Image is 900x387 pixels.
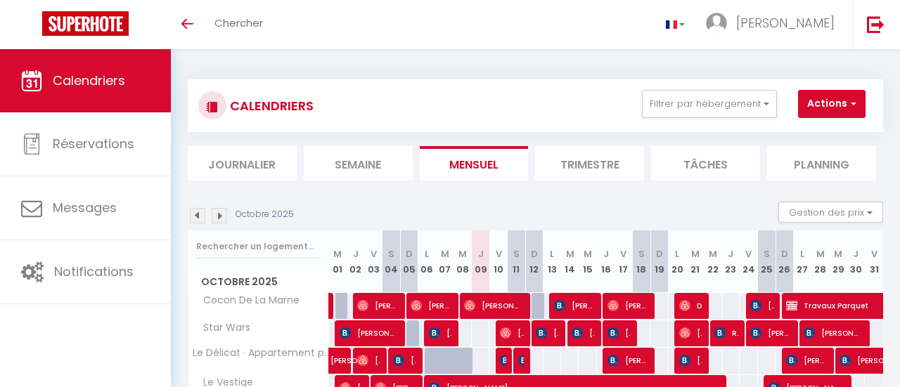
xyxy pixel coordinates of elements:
[550,247,554,261] abbr: L
[865,230,883,293] th: 31
[518,347,524,374] span: [PERSON_NAME]
[496,247,502,261] abbr: V
[706,13,727,34] img: ...
[572,320,595,346] span: [PERSON_NAME]
[750,320,791,346] span: [PERSON_NAME]
[226,90,314,122] h3: CALENDRIERS
[531,247,538,261] abbr: D
[357,347,380,374] span: [PERSON_NAME]
[561,230,579,293] th: 14
[816,247,825,261] abbr: M
[793,230,811,293] th: 27
[642,90,777,118] button: Filtrer par hébergement
[871,247,877,261] abbr: V
[679,292,702,319] span: Desire Pomaa Addo
[615,230,632,293] th: 17
[236,208,294,221] p: Octobre 2025
[188,272,328,292] span: Octobre 2025
[191,293,303,308] span: Cocon De La Marne
[214,15,263,30] span: Chercher
[656,247,663,261] abbr: D
[767,146,876,181] li: Planning
[454,230,471,293] th: 08
[620,247,626,261] abbr: V
[704,230,721,293] th: 22
[489,230,507,293] th: 10
[333,247,342,261] abbr: M
[464,292,522,319] span: [PERSON_NAME]
[728,247,733,261] abbr: J
[745,247,752,261] abbr: V
[554,292,595,319] span: [PERSON_NAME]
[691,247,700,261] abbr: M
[500,320,523,346] span: [PERSON_NAME] [PERSON_NAME]
[340,320,398,346] span: [PERSON_NAME]
[42,11,129,36] img: Super Booking
[329,230,347,293] th: 01
[472,230,489,293] th: 09
[53,135,134,152] span: Réservations
[800,247,804,261] abbr: L
[364,230,382,293] th: 03
[758,230,776,293] th: 25
[544,230,561,293] th: 13
[304,146,413,181] li: Semaine
[458,247,467,261] abbr: M
[406,247,413,261] abbr: D
[400,230,418,293] th: 05
[764,247,770,261] abbr: S
[53,199,117,216] span: Messages
[371,247,377,261] abbr: V
[650,230,668,293] th: 19
[579,230,596,293] th: 15
[478,247,484,261] abbr: J
[347,230,364,293] th: 02
[750,292,773,319] span: [PERSON_NAME]
[669,230,686,293] th: 20
[535,146,644,181] li: Trimestre
[53,72,125,89] span: Calendriers
[834,247,842,261] abbr: M
[607,347,648,374] span: [PERSON_NAME]
[525,230,543,293] th: 12
[429,320,452,346] span: [PERSON_NAME] [PERSON_NAME]
[847,230,865,293] th: 30
[811,230,829,293] th: 28
[411,292,451,319] span: [PERSON_NAME] [PERSON_NAME]
[191,348,331,358] span: Le Délicat · Appartement proche Disney 5min-[GEOGRAPHIC_DATA] 45min-Parking
[867,15,885,33] img: logout
[388,247,394,261] abbr: S
[675,247,679,261] abbr: L
[500,347,506,374] span: [PERSON_NAME]
[686,230,704,293] th: 21
[786,347,827,374] span: [PERSON_NAME]
[798,90,866,118] button: Actions
[781,247,788,261] abbr: D
[679,320,702,346] span: [PERSON_NAME]
[714,320,738,346] span: Rd [PERSON_NAME]
[436,230,454,293] th: 07
[441,247,449,261] abbr: M
[425,247,429,261] abbr: L
[603,247,609,261] abbr: J
[722,230,740,293] th: 23
[566,247,574,261] abbr: M
[638,247,645,261] abbr: S
[776,230,793,293] th: 26
[393,347,416,374] span: [PERSON_NAME]
[778,202,883,223] button: Gestion des prix
[330,340,363,367] span: [PERSON_NAME]
[357,292,398,319] span: [PERSON_NAME][GEOGRAPHIC_DATA]
[736,14,835,32] span: [PERSON_NAME]
[196,234,321,259] input: Rechercher un logement...
[54,263,134,280] span: Notifications
[709,247,717,261] abbr: M
[829,230,847,293] th: 29
[584,247,592,261] abbr: M
[607,292,648,319] span: [PERSON_NAME]
[536,320,559,346] span: [PERSON_NAME]
[651,146,760,181] li: Tâches
[679,347,702,374] span: [PERSON_NAME]
[508,230,525,293] th: 11
[420,146,529,181] li: Mensuel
